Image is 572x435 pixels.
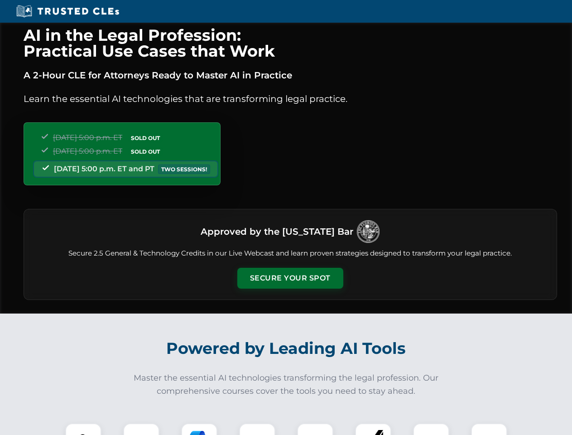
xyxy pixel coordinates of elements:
h2: Powered by Leading AI Tools [35,333,537,364]
span: [DATE] 5:00 p.m. ET [53,147,122,155]
img: Logo [357,220,380,243]
button: Secure Your Spot [237,268,343,289]
span: SOLD OUT [128,133,163,143]
p: Learn the essential AI technologies that are transforming legal practice. [24,92,557,106]
p: A 2-Hour CLE for Attorneys Ready to Master AI in Practice [24,68,557,82]
p: Master the essential AI technologies transforming the legal profession. Our comprehensive courses... [128,372,445,398]
span: SOLD OUT [128,147,163,156]
p: Secure 2.5 General & Technology Credits in our Live Webcast and learn proven strategies designed ... [35,248,546,259]
img: Trusted CLEs [14,5,122,18]
span: [DATE] 5:00 p.m. ET [53,133,122,142]
h1: AI in the Legal Profession: Practical Use Cases that Work [24,27,557,59]
h3: Approved by the [US_STATE] Bar [201,223,353,240]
